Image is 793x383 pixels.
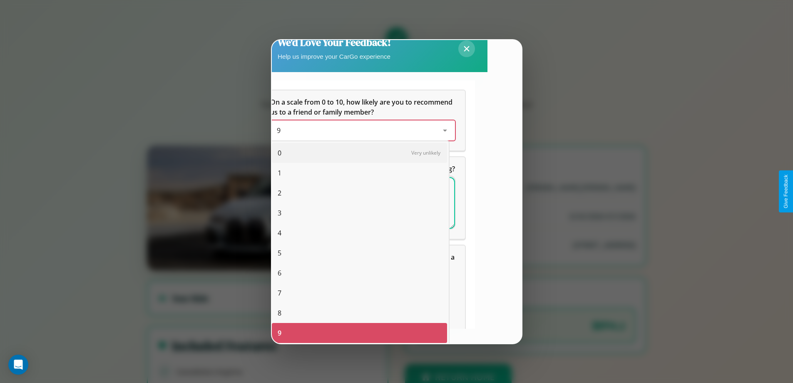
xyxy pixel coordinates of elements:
[272,163,447,183] div: 1
[272,263,447,283] div: 6
[270,98,454,117] span: On a scale from 0 to 10, how likely are you to recommend us to a friend or family member?
[272,183,447,203] div: 2
[278,148,281,158] span: 0
[272,203,447,223] div: 3
[278,328,281,338] span: 9
[272,323,447,343] div: 9
[270,164,455,173] span: What can we do to make your experience more satisfying?
[8,355,28,375] div: Open Intercom Messenger
[278,35,391,49] h2: We'd Love Your Feedback!
[278,208,281,218] span: 3
[278,228,281,238] span: 4
[270,97,455,117] h5: On a scale from 0 to 10, how likely are you to recommend us to a friend or family member?
[278,248,281,258] span: 5
[270,253,456,272] span: Which of the following features do you value the most in a vehicle?
[278,168,281,178] span: 1
[272,283,447,303] div: 7
[278,188,281,198] span: 2
[411,149,440,156] span: Very unlikely
[272,343,447,363] div: 10
[272,243,447,263] div: 5
[278,51,391,62] p: Help us improve your CarGo experience
[783,175,789,208] div: Give Feedback
[278,268,281,278] span: 6
[260,90,465,150] div: On a scale from 0 to 10, how likely are you to recommend us to a friend or family member?
[277,126,281,135] span: 9
[272,223,447,243] div: 4
[270,120,455,140] div: On a scale from 0 to 10, how likely are you to recommend us to a friend or family member?
[278,308,281,318] span: 8
[278,288,281,298] span: 7
[272,143,447,163] div: 0
[272,303,447,323] div: 8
